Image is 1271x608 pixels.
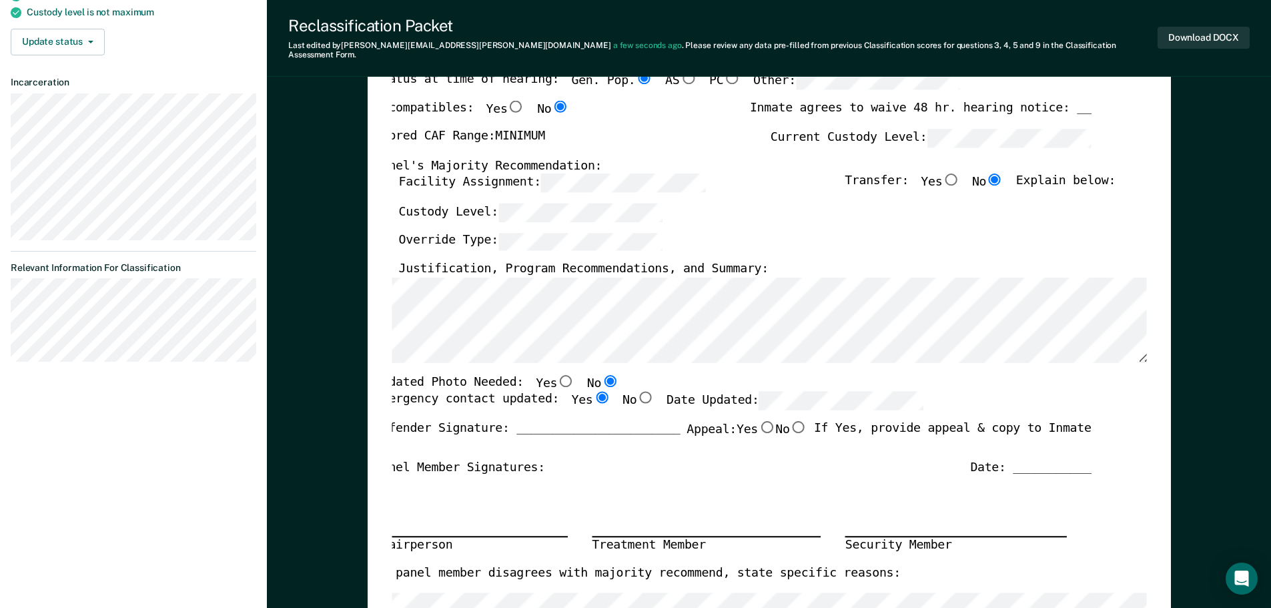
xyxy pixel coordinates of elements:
div: Reclassification Packet [288,16,1158,35]
div: Chairperson [374,537,568,554]
input: Yes [942,174,959,186]
input: Yes [507,101,524,113]
div: Inmate agrees to waive 48 hr. hearing notice: __ [749,101,1091,129]
button: Update status [11,29,105,55]
label: Current Custody Level: [770,129,1091,147]
div: Status at time of hearing: [374,71,960,101]
input: No [789,421,807,433]
label: No [775,421,807,438]
input: Override Type: [498,232,662,251]
input: Current Custody Level: [927,129,1091,147]
div: Last edited by [PERSON_NAME][EMAIL_ADDRESS][PERSON_NAME][DOMAIN_NAME] . Please review any data pr... [288,41,1158,60]
label: No [622,392,655,410]
div: Treatment Member [592,537,821,554]
div: Panel Member Signatures: [374,460,545,476]
label: Yes [536,374,574,392]
label: Appeal: [687,421,807,449]
input: Facility Assignment: [540,174,705,192]
div: Updated Photo Needed: [374,374,618,392]
input: No [637,392,654,404]
label: No [971,174,1003,192]
label: If panel member disagrees with majority recommend, state specific reasons: [374,566,901,582]
span: a few seconds ago [613,41,682,50]
input: AS [679,71,697,83]
label: No [537,101,569,118]
label: Scored CAF Range: MINIMUM [374,129,545,147]
label: Justification, Program Recommendations, and Summary: [398,262,768,278]
label: PC [709,71,741,90]
span: maximum [112,7,154,17]
input: Yes [592,392,610,404]
label: Yes [486,101,524,118]
label: Yes [571,392,610,410]
div: Security Member [845,537,1066,554]
div: Panel's Majority Recommendation: [374,158,1091,174]
div: Offender Signature: _______________________ If Yes, provide appeal & copy to Inmate [374,421,1091,460]
input: No [986,174,1003,186]
div: Emergency contact updated: [374,392,923,421]
input: PC [723,71,741,83]
label: Facility Assignment: [398,174,705,192]
div: Incompatibles: [374,101,569,129]
label: Custody Level: [398,203,663,222]
label: Yes [921,174,959,192]
input: Gen. Pop. [635,71,653,83]
dt: Incarceration [11,77,256,88]
label: Override Type: [398,232,663,251]
label: Yes [736,421,775,438]
label: Other: [753,71,959,90]
div: Open Intercom Messenger [1226,563,1258,595]
label: Gen. Pop. [571,71,653,90]
input: No [551,101,568,113]
input: Yes [757,421,775,433]
div: Date: ___________ [970,460,1091,476]
dt: Relevant Information For Classification [11,262,256,274]
label: Date Updated: [667,392,923,410]
input: Date Updated: [759,392,923,410]
input: No [601,374,618,386]
button: Download DOCX [1158,27,1250,49]
label: No [586,374,618,392]
div: Custody level is not [27,7,256,18]
input: Yes [557,374,574,386]
label: AS [665,71,697,90]
input: Other: [795,71,959,90]
div: Transfer: Explain below: [845,174,1116,203]
input: Custody Level: [498,203,662,222]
